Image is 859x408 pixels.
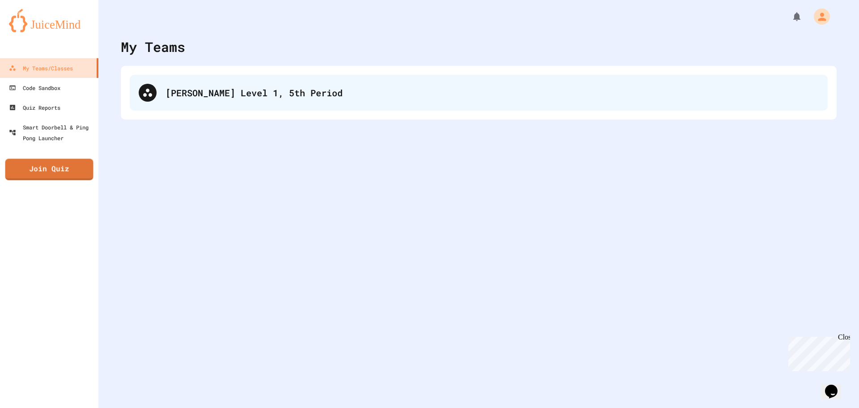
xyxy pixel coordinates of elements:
div: My Notifications [775,9,804,24]
div: [PERSON_NAME] Level 1, 5th Period [130,75,828,111]
div: Chat with us now!Close [4,4,62,57]
div: Quiz Reports [9,102,60,113]
div: Smart Doorbell & Ping Pong Launcher [9,122,95,143]
iframe: chat widget [821,372,850,399]
iframe: chat widget [785,333,850,371]
a: Join Quiz [5,159,94,180]
img: logo-orange.svg [9,9,89,32]
div: My Teams [121,37,185,57]
div: Code Sandbox [9,82,60,93]
div: My Account [804,6,832,27]
div: My Teams/Classes [9,63,73,73]
div: [PERSON_NAME] Level 1, 5th Period [166,86,819,99]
